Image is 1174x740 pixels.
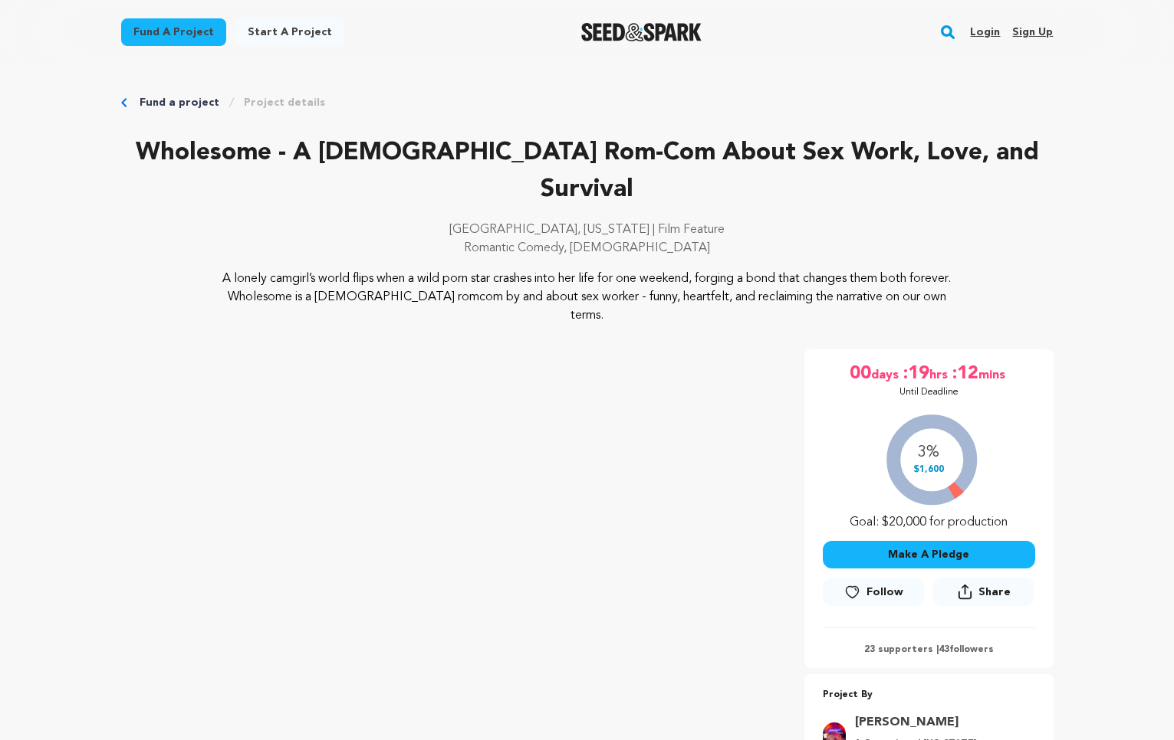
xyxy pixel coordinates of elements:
[140,95,219,110] a: Fund a project
[214,270,960,325] p: A lonely camgirl’s world flips when a wild porn star crashes into her life for one weekend, forgi...
[581,23,702,41] a: Seed&Spark Homepage
[939,645,949,654] span: 43
[933,578,1034,612] span: Share
[951,362,978,386] span: :12
[1012,20,1053,44] a: Sign up
[823,541,1035,568] button: Make A Pledge
[978,584,1011,600] span: Share
[823,686,1035,704] p: Project By
[850,362,871,386] span: 00
[871,362,902,386] span: days
[823,578,924,606] a: Follow
[929,362,951,386] span: hrs
[902,362,929,386] span: :19
[867,584,903,600] span: Follow
[121,95,1054,110] div: Breadcrumb
[121,18,226,46] a: Fund a project
[121,135,1054,208] p: Wholesome - A [DEMOGRAPHIC_DATA] Rom-Com About Sex Work, Love, and Survival
[244,95,325,110] a: Project details
[823,643,1035,656] p: 23 supporters | followers
[121,239,1054,257] p: Romantic Comedy, [DEMOGRAPHIC_DATA]
[899,386,959,398] p: Until Deadline
[978,362,1008,386] span: mins
[970,20,1000,44] a: Login
[933,578,1034,606] button: Share
[581,23,702,41] img: Seed&Spark Logo Dark Mode
[121,221,1054,239] p: [GEOGRAPHIC_DATA], [US_STATE] | Film Feature
[855,713,1026,732] a: Goto Selina Kyl profile
[235,18,344,46] a: Start a project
